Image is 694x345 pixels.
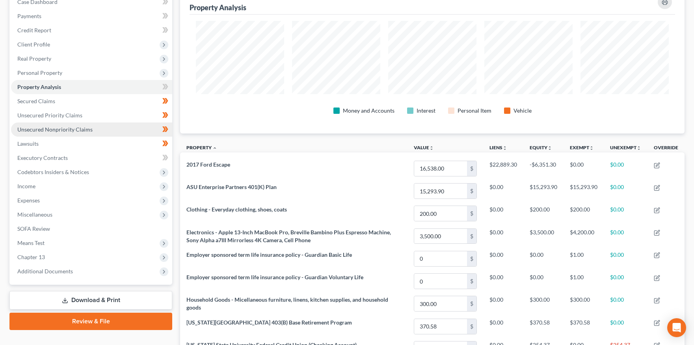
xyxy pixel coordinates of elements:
[186,229,391,243] span: Electronics - Apple 13-Inch MacBook Pro, Breville Bambino Plus Espresso Machine, Sony Alpha a7III...
[589,146,594,150] i: unfold_more
[467,274,476,289] div: $
[458,107,491,115] div: Personal Item
[11,9,172,23] a: Payments
[523,157,564,180] td: -$6,351.30
[17,41,50,48] span: Client Profile
[483,202,523,225] td: $0.00
[17,140,39,147] span: Lawsuits
[647,140,685,158] th: Override
[343,107,394,115] div: Money and Accounts
[414,319,467,334] input: 0.00
[190,3,246,12] div: Property Analysis
[17,197,40,204] span: Expenses
[489,145,507,150] a: Liensunfold_more
[570,145,594,150] a: Exemptunfold_more
[564,293,604,315] td: $300.00
[467,296,476,311] div: $
[604,157,647,180] td: $0.00
[467,319,476,334] div: $
[17,112,82,119] span: Unsecured Priority Claims
[17,211,52,218] span: Miscellaneous
[414,274,467,289] input: 0.00
[414,161,467,176] input: 0.00
[523,180,564,202] td: $15,293.90
[530,145,552,150] a: Equityunfold_more
[483,247,523,270] td: $0.00
[564,157,604,180] td: $0.00
[186,296,388,311] span: Household Goods - Micellaneous furniture, linens, kitchen supplies, and household goods
[604,270,647,293] td: $0.00
[604,247,647,270] td: $0.00
[212,146,217,150] i: expand_less
[414,206,467,221] input: 0.00
[636,146,641,150] i: unfold_more
[564,180,604,202] td: $15,293.90
[414,229,467,244] input: 0.00
[17,239,45,246] span: Means Test
[610,145,641,150] a: Unexemptunfold_more
[547,146,552,150] i: unfold_more
[17,98,55,104] span: Secured Claims
[483,225,523,247] td: $0.00
[17,169,89,175] span: Codebtors Insiders & Notices
[523,315,564,338] td: $370.58
[186,319,352,326] span: [US_STATE][GEOGRAPHIC_DATA] 403(B) Base Retirement Program
[17,83,61,90] span: Property Analysis
[483,315,523,338] td: $0.00
[11,137,172,151] a: Lawsuits
[417,107,435,115] div: Interest
[467,206,476,221] div: $
[186,184,277,190] span: ASU Enterprise Partners 401(K) Plan
[9,313,172,330] a: Review & File
[17,268,73,275] span: Additional Documents
[11,151,172,165] a: Executory Contracts
[186,145,217,150] a: Property expand_less
[17,27,51,33] span: Credit Report
[11,80,172,94] a: Property Analysis
[17,13,41,19] span: Payments
[467,161,476,176] div: $
[467,229,476,244] div: $
[564,315,604,338] td: $370.58
[414,251,467,266] input: 0.00
[564,270,604,293] td: $1.00
[483,293,523,315] td: $0.00
[11,108,172,122] a: Unsecured Priority Claims
[414,296,467,311] input: 0.00
[17,69,62,76] span: Personal Property
[186,274,363,280] span: Employer sponsored term life insurance policy - Guardian Voluntary Life
[483,157,523,180] td: $22,889.30
[564,225,604,247] td: $4,200.00
[17,225,50,232] span: SOFA Review
[523,202,564,225] td: $200.00
[186,161,230,168] span: 2017 Ford Escape
[564,247,604,270] td: $1.00
[17,55,51,62] span: Real Property
[502,146,507,150] i: unfold_more
[604,293,647,315] td: $0.00
[414,145,434,150] a: Valueunfold_more
[17,154,68,161] span: Executory Contracts
[429,146,434,150] i: unfold_more
[9,291,172,310] a: Download & Print
[604,202,647,225] td: $0.00
[604,315,647,338] td: $0.00
[604,180,647,202] td: $0.00
[467,251,476,266] div: $
[186,251,352,258] span: Employer sponsored term life insurance policy - Guardian Basic Life
[467,184,476,198] div: $
[483,180,523,202] td: $0.00
[667,318,686,337] div: Open Intercom Messenger
[564,202,604,225] td: $200.00
[17,126,93,133] span: Unsecured Nonpriority Claims
[523,293,564,315] td: $300.00
[414,184,467,198] input: 0.00
[186,206,287,213] span: Clothing - Everyday clothing, shoes, coats
[483,270,523,293] td: $0.00
[604,225,647,247] td: $0.00
[514,107,532,115] div: Vehicle
[17,183,35,189] span: Income
[17,254,45,260] span: Chapter 13
[11,23,172,37] a: Credit Report
[523,247,564,270] td: $0.00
